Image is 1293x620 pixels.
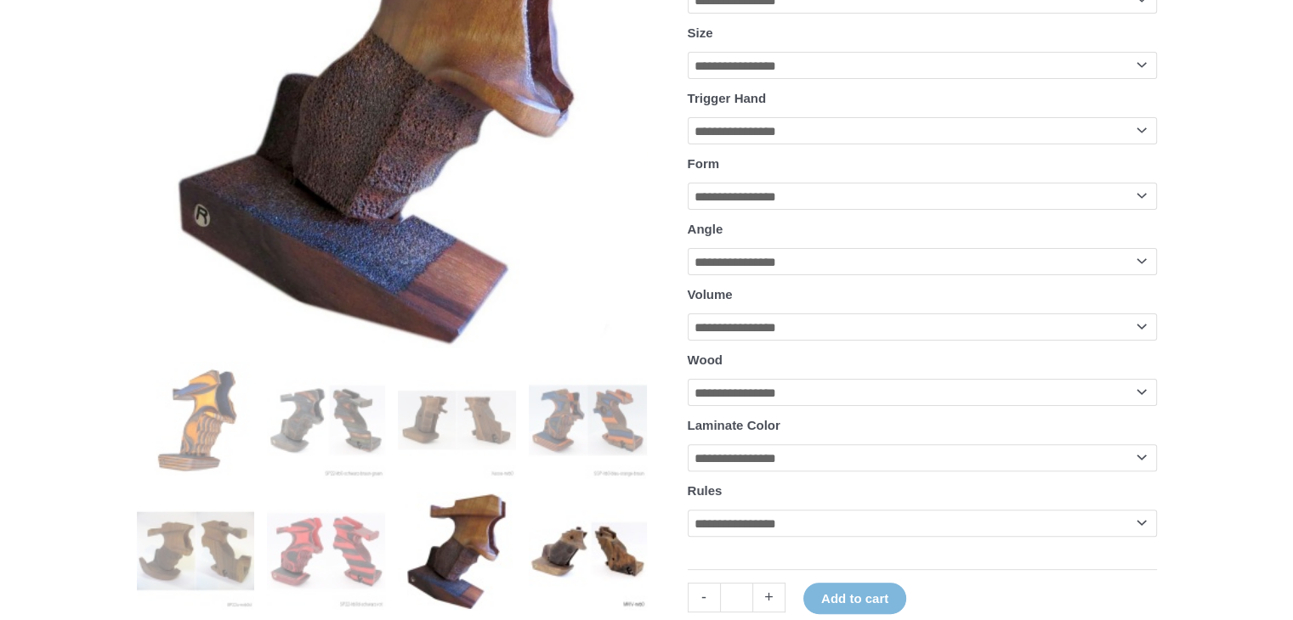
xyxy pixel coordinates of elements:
label: Rules [688,483,723,498]
img: Rink Sport Pistol Grip [529,492,647,610]
label: Volume [688,287,733,302]
img: Rink Grip for Sport Pistol - Image 6 [267,492,385,610]
label: Size [688,25,713,40]
img: Rink Grip for Sport Pistol - Image 2 [267,361,385,479]
input: Product quantity [720,583,753,612]
label: Angle [688,222,723,236]
button: Add to cart [803,583,906,614]
img: Rink Grip for Sport Pistol - Image 5 [137,492,255,610]
a: - [688,583,720,612]
a: + [753,583,785,612]
label: Laminate Color [688,418,780,432]
label: Trigger Hand [688,91,767,105]
img: Rink Grip for Sport Pistol - Image 4 [529,361,647,479]
label: Wood [688,352,723,367]
label: Form [688,156,720,171]
img: Rink Grip for Sport Pistol - Image 7 [398,492,516,610]
img: Rink Grip for Sport Pistol [137,361,255,479]
img: Rink Grip for Sport Pistol - Image 3 [398,361,516,479]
